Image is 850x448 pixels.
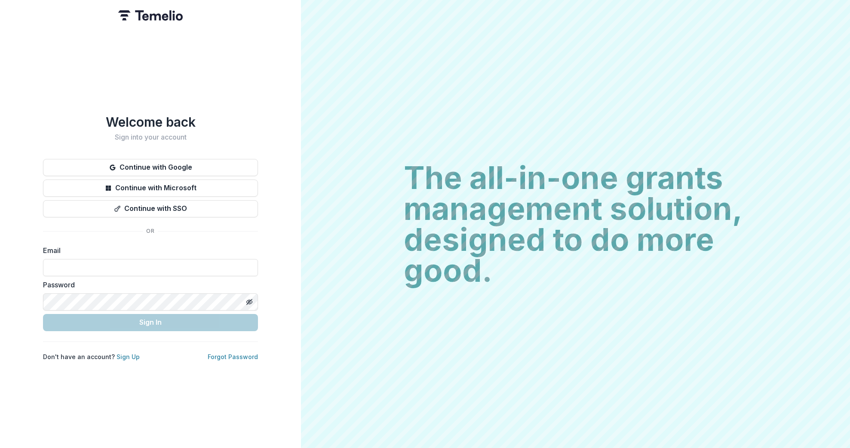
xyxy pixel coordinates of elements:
[43,280,253,290] label: Password
[242,295,256,309] button: Toggle password visibility
[43,352,140,361] p: Don't have an account?
[118,10,183,21] img: Temelio
[43,314,258,331] button: Sign In
[43,114,258,130] h1: Welcome back
[43,159,258,176] button: Continue with Google
[43,180,258,197] button: Continue with Microsoft
[43,133,258,141] h2: Sign into your account
[43,245,253,256] label: Email
[43,200,258,217] button: Continue with SSO
[117,353,140,360] a: Sign Up
[208,353,258,360] a: Forgot Password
